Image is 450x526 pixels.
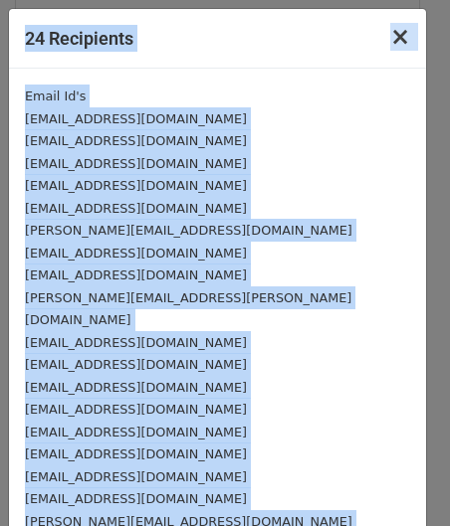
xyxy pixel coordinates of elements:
small: [EMAIL_ADDRESS][DOMAIN_NAME] [25,246,247,261]
small: [EMAIL_ADDRESS][DOMAIN_NAME] [25,491,247,506]
small: [EMAIL_ADDRESS][DOMAIN_NAME] [25,335,247,350]
small: [EMAIL_ADDRESS][DOMAIN_NAME] [25,425,247,439]
small: [EMAIL_ADDRESS][DOMAIN_NAME] [25,357,247,372]
iframe: Chat Widget [350,431,450,526]
small: [PERSON_NAME][EMAIL_ADDRESS][PERSON_NAME][DOMAIN_NAME] [25,290,351,328]
span: × [390,23,410,51]
small: [EMAIL_ADDRESS][DOMAIN_NAME] [25,469,247,484]
small: [EMAIL_ADDRESS][DOMAIN_NAME] [25,446,247,461]
small: [EMAIL_ADDRESS][DOMAIN_NAME] [25,111,247,126]
h5: 24 Recipients [25,25,133,52]
small: [EMAIL_ADDRESS][DOMAIN_NAME] [25,380,247,395]
small: [EMAIL_ADDRESS][DOMAIN_NAME] [25,156,247,171]
small: [EMAIL_ADDRESS][DOMAIN_NAME] [25,402,247,417]
small: [PERSON_NAME][EMAIL_ADDRESS][DOMAIN_NAME] [25,223,352,238]
small: [EMAIL_ADDRESS][DOMAIN_NAME] [25,201,247,216]
small: [EMAIL_ADDRESS][DOMAIN_NAME] [25,267,247,282]
small: Email Id's [25,88,86,103]
small: [EMAIL_ADDRESS][DOMAIN_NAME] [25,178,247,193]
small: [EMAIL_ADDRESS][DOMAIN_NAME] [25,133,247,148]
button: Close [374,9,426,65]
